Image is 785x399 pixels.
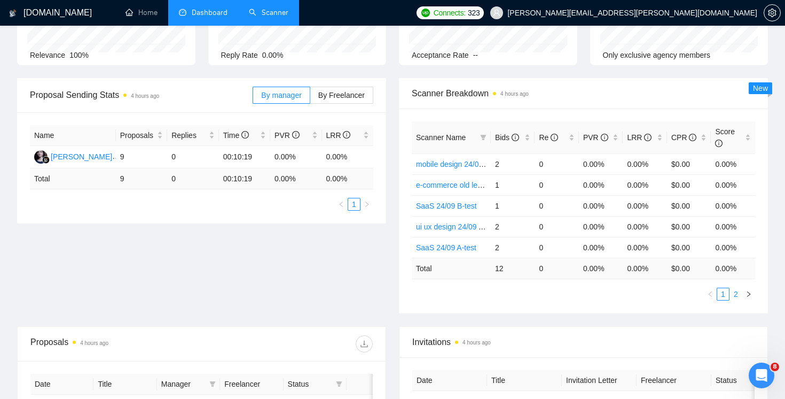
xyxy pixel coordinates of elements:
[579,154,623,174] td: 0.00%
[261,91,301,99] span: By manager
[207,376,218,392] span: filter
[116,125,167,146] th: Proposals
[623,237,667,258] td: 0.00%
[579,237,623,258] td: 0.00%
[116,168,167,189] td: 9
[764,9,780,17] span: setting
[335,198,348,211] li: Previous Page
[715,127,735,148] span: Score
[116,146,167,168] td: 9
[491,154,535,174] td: 2
[334,376,344,392] span: filter
[623,195,667,216] td: 0.00%
[416,160,532,168] a: mobile design 24/09 hook changed
[704,288,717,301] li: Previous Page
[34,150,48,164] img: RS
[627,133,651,142] span: LRR
[356,340,372,348] span: download
[749,363,774,388] iframe: Intercom live chat
[219,168,270,189] td: 00:10:19
[623,258,667,279] td: 0.00 %
[539,133,558,142] span: Re
[491,195,535,216] td: 1
[707,291,713,297] span: left
[742,288,755,301] li: Next Page
[491,258,535,279] td: 12
[434,7,466,19] span: Connects:
[249,8,288,17] a: searchScanner
[745,291,752,297] span: right
[416,202,477,210] a: SaaS 24/09 B-test
[80,340,108,346] time: 4 hours ago
[270,146,321,168] td: 0.00%
[715,140,723,147] span: info-circle
[730,288,742,300] a: 2
[711,174,755,195] td: 0.00%
[637,370,711,391] th: Freelancer
[512,134,519,141] span: info-circle
[711,237,755,258] td: 0.00%
[579,258,623,279] td: 0.00 %
[179,9,186,16] span: dashboard
[495,133,519,142] span: Bids
[711,154,755,174] td: 0.00%
[364,201,370,208] span: right
[30,51,65,59] span: Relevance
[348,198,360,211] li: 1
[491,174,535,195] td: 1
[667,195,711,216] td: $0.00
[753,84,768,93] span: New
[157,374,220,395] th: Manager
[34,152,112,160] a: RS[PERSON_NAME]
[412,258,491,279] td: Total
[412,335,755,349] span: Invitations
[167,125,218,146] th: Replies
[717,288,729,301] li: 1
[292,131,300,139] span: info-circle
[416,133,466,142] span: Scanner Name
[223,131,249,140] span: Time
[535,237,579,258] td: 0
[583,133,608,142] span: PVR
[412,51,469,59] span: Acceptance Rate
[30,88,253,102] span: Proposal Sending Stats
[322,168,374,189] td: 0.00 %
[535,216,579,237] td: 0
[623,154,667,174] td: 0.00%
[125,8,158,17] a: homeHome
[69,51,89,59] span: 100%
[416,222,498,231] a: ui ux design 24/09 A-test
[491,237,535,258] td: 2
[161,378,205,390] span: Manager
[579,195,623,216] td: 0.00%
[562,370,637,391] th: Invitation Letter
[771,363,779,371] span: 8
[421,9,430,17] img: upwork-logo.png
[644,134,651,141] span: info-circle
[711,195,755,216] td: 0.00%
[601,134,608,141] span: info-circle
[322,146,374,168] td: 0.00%
[221,51,258,59] span: Reply Rate
[711,216,755,237] td: 0.00%
[478,129,489,145] span: filter
[764,9,781,17] a: setting
[318,91,365,99] span: By Freelancer
[717,288,729,300] a: 1
[30,125,116,146] th: Name
[416,181,488,189] a: e-commerce old letter
[480,134,486,141] span: filter
[131,93,159,99] time: 4 hours ago
[535,195,579,216] td: 0
[120,129,155,141] span: Proposals
[500,91,529,97] time: 4 hours ago
[579,216,623,237] td: 0.00%
[262,51,284,59] span: 0.00%
[167,146,218,168] td: 0
[338,201,344,208] span: left
[30,374,93,395] th: Date
[487,370,562,391] th: Title
[9,5,17,22] img: logo
[270,168,321,189] td: 0.00 %
[742,288,755,301] button: right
